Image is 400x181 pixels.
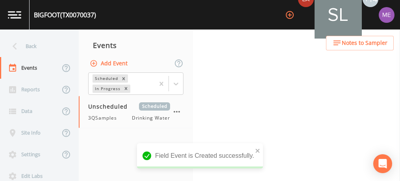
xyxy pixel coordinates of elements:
[119,74,128,83] div: Remove Scheduled
[79,96,193,128] a: UnscheduledScheduled3QSamplesDrinking Water
[379,7,394,23] img: d4d65db7c401dd99d63b7ad86343d265
[88,115,122,122] span: 3QSamples
[88,56,131,71] button: Add Event
[342,38,387,48] span: Notes to Sampler
[122,85,130,93] div: Remove In Progress
[255,146,261,155] button: close
[137,143,263,168] div: Field Event is Created successfully.
[8,11,21,18] img: logo
[326,36,394,50] button: Notes to Sampler
[93,74,119,83] div: Scheduled
[79,35,193,55] div: Events
[88,102,133,111] span: Unscheduled
[373,154,392,173] div: Open Intercom Messenger
[139,102,170,111] span: Scheduled
[93,85,122,93] div: In Progress
[132,115,170,122] span: Drinking Water
[34,10,96,20] div: BIGFOOT (TX0070037)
